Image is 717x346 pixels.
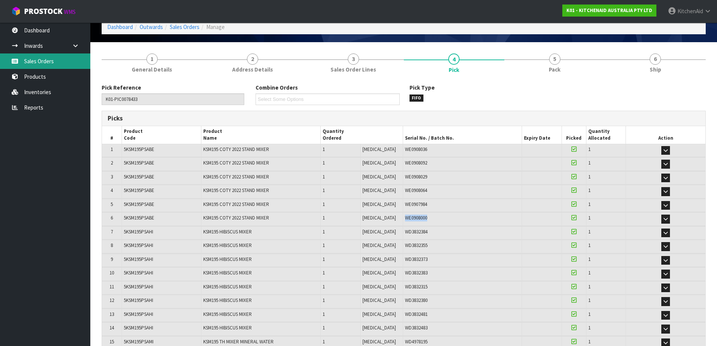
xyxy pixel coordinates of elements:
[588,229,591,235] span: 1
[124,160,154,166] span: 5KSM195PSABE
[362,284,396,290] span: [MEDICAL_DATA]
[323,187,325,194] span: 1
[110,325,114,331] span: 14
[405,325,428,331] span: WD3832483
[588,270,591,276] span: 1
[588,215,591,221] span: 1
[203,160,269,166] span: KSM195 COTY 2022 STAND MIXER
[111,146,113,152] span: 1
[203,146,269,152] span: KSM195 COTY 2022 STAND MIXER
[203,311,252,317] span: KSM195 HIBISCUS MIXER
[330,66,376,73] span: Sales Order Lines
[586,126,626,144] th: Quantity Allocated
[11,6,21,16] img: cube-alt.png
[522,126,562,144] th: Expiry Date
[24,6,62,16] span: ProStock
[124,201,154,207] span: 5KSM195PSABE
[362,311,396,317] span: [MEDICAL_DATA]
[203,201,269,207] span: KSM195 COTY 2022 STAND MIXER
[405,146,427,152] span: WE0908036
[362,297,396,303] span: [MEDICAL_DATA]
[405,229,428,235] span: WD3832384
[122,126,201,144] th: Product Code
[111,256,113,262] span: 9
[362,229,396,235] span: [MEDICAL_DATA]
[588,146,591,152] span: 1
[111,160,113,166] span: 2
[348,53,359,65] span: 3
[405,297,428,303] span: WD3832380
[146,53,158,65] span: 1
[102,84,141,91] label: Pick Reference
[362,256,396,262] span: [MEDICAL_DATA]
[405,284,428,290] span: WD3832315
[409,95,424,102] span: FIFO
[588,325,591,331] span: 1
[203,338,274,345] span: KSM195 TH MIXER MINERAL WATER
[124,311,153,317] span: 5KSM195PSAHI
[203,270,252,276] span: KSM195 HIBISCUS MIXER
[201,126,321,144] th: Product Name
[110,270,114,276] span: 10
[170,23,199,30] a: Sales Orders
[323,311,325,317] span: 1
[108,115,398,122] h3: Picks
[203,297,252,303] span: KSM195 HIBISCUS MIXER
[405,256,428,262] span: WD3832373
[448,53,460,65] span: 4
[362,160,396,166] span: [MEDICAL_DATA]
[203,256,252,262] span: KSM195 HIBISCUS MIXER
[107,23,133,30] a: Dashboard
[124,242,153,248] span: 5KSM195PSAHI
[110,338,114,345] span: 15
[405,311,428,317] span: WD3832481
[362,242,396,248] span: [MEDICAL_DATA]
[323,160,325,166] span: 1
[256,84,298,91] label: Combine Orders
[362,215,396,221] span: [MEDICAL_DATA]
[111,242,113,248] span: 8
[588,174,591,180] span: 1
[110,284,114,290] span: 11
[650,53,661,65] span: 6
[323,325,325,331] span: 1
[124,284,153,290] span: 5KSM195PSAHI
[362,201,396,207] span: [MEDICAL_DATA]
[323,338,325,345] span: 1
[405,270,428,276] span: WD3832383
[405,160,427,166] span: WE0908092
[247,53,258,65] span: 2
[405,201,427,207] span: WE0907984
[323,270,325,276] span: 1
[110,297,114,303] span: 12
[124,297,153,303] span: 5KSM195PSAHI
[362,174,396,180] span: [MEDICAL_DATA]
[111,215,113,221] span: 6
[321,126,403,144] th: Quantity Ordered
[588,160,591,166] span: 1
[405,242,428,248] span: WD3832355
[588,284,591,290] span: 1
[588,201,591,207] span: 1
[409,84,435,91] label: Pick Type
[650,66,661,73] span: Ship
[203,229,252,235] span: KSM195 HIBISCUS MIXER
[566,135,582,141] span: Picked
[323,146,325,152] span: 1
[323,215,325,221] span: 1
[588,311,591,317] span: 1
[405,187,427,194] span: WE0908064
[124,146,154,152] span: 5KSM195PSABE
[203,242,252,248] span: KSM195 HIBISCUS MIXER
[232,66,273,73] span: Address Details
[323,201,325,207] span: 1
[362,146,396,152] span: [MEDICAL_DATA]
[588,187,591,194] span: 1
[124,256,153,262] span: 5KSM195PSAHI
[677,8,703,15] span: KitchenAid
[111,229,113,235] span: 7
[111,174,113,180] span: 3
[323,174,325,180] span: 1
[405,338,428,345] span: WD4978195
[110,311,114,317] span: 13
